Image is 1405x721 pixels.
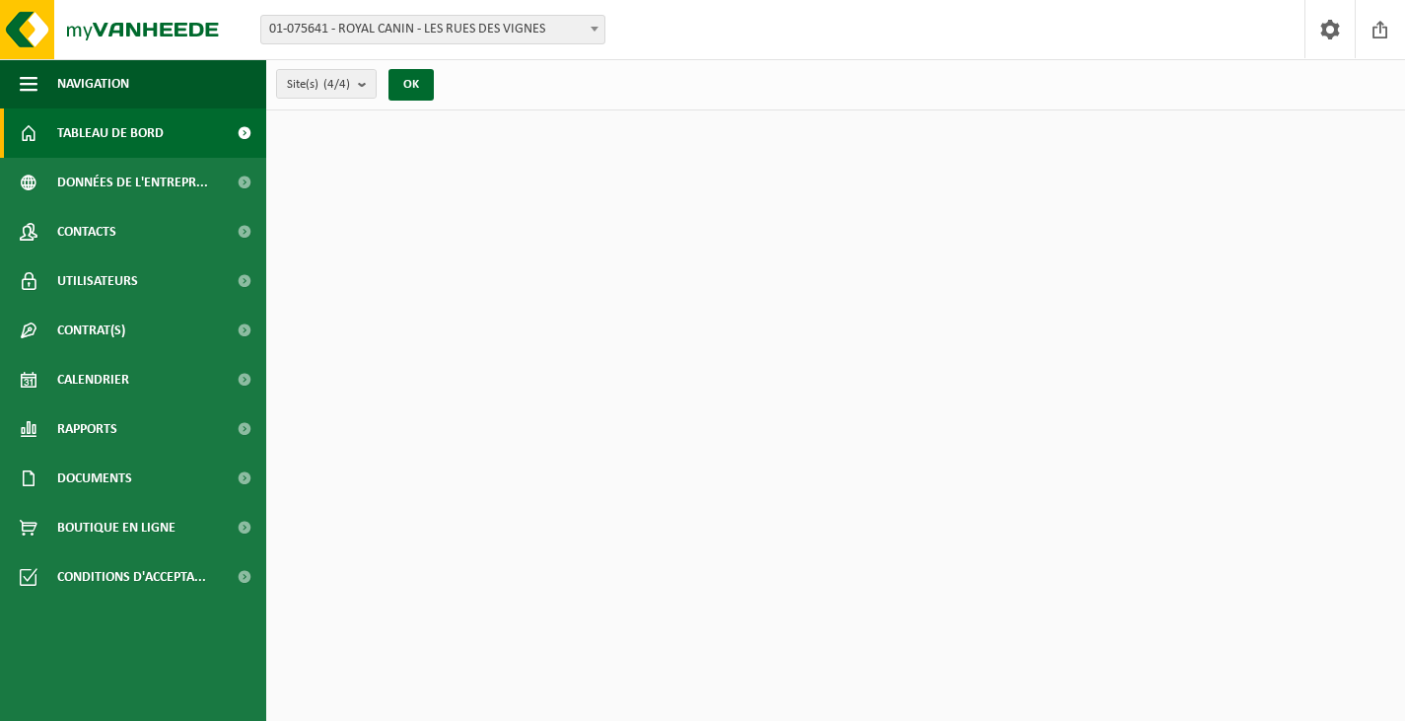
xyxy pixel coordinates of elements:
span: 01-075641 - ROYAL CANIN - LES RUES DES VIGNES [260,15,605,44]
span: Calendrier [57,355,129,404]
span: Tableau de bord [57,108,164,158]
span: Boutique en ligne [57,503,176,552]
button: OK [388,69,434,101]
span: 01-075641 - ROYAL CANIN - LES RUES DES VIGNES [261,16,604,43]
span: Navigation [57,59,129,108]
span: Documents [57,454,132,503]
span: Site(s) [287,70,350,100]
span: Données de l'entrepr... [57,158,208,207]
span: Contacts [57,207,116,256]
span: Utilisateurs [57,256,138,306]
span: Conditions d'accepta... [57,552,206,602]
span: Contrat(s) [57,306,125,355]
button: Site(s)(4/4) [276,69,377,99]
span: Rapports [57,404,117,454]
count: (4/4) [323,78,350,91]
